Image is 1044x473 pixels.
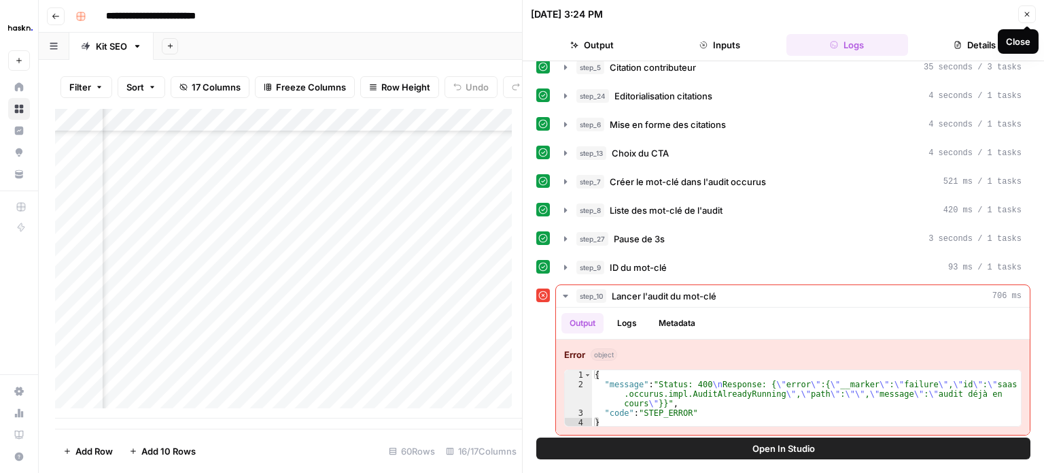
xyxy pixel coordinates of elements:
[171,76,249,98] button: 17 Columns
[928,90,1022,102] span: 4 seconds / 1 tasks
[943,204,1022,216] span: 420 ms / 1 tasks
[556,171,1030,193] button: 521 ms / 1 tasks
[466,80,489,94] span: Undo
[1006,35,1030,48] div: Close
[565,408,592,418] div: 3
[8,163,30,185] a: Your Data
[556,285,1030,307] button: 706 ms
[141,444,196,458] span: Add 10 Rows
[8,16,33,40] img: Haskn Logo
[576,61,604,74] span: step_5
[610,261,667,274] span: ID du mot-clé
[614,89,712,103] span: Editorialisation citations
[591,348,617,361] span: object
[8,380,30,402] a: Settings
[531,34,653,56] button: Output
[576,118,604,131] span: step_6
[556,142,1030,164] button: 4 seconds / 1 tasks
[943,176,1022,188] span: 521 ms / 1 tasks
[564,348,585,361] strong: Error
[576,146,606,160] span: step_13
[659,34,781,56] button: Inputs
[576,175,604,189] span: step_7
[610,61,696,74] span: Citation contributeur
[556,308,1030,435] div: 706 ms
[556,56,1030,78] button: 35 seconds / 3 tasks
[531,7,603,21] div: [DATE] 3:24 PM
[576,261,604,274] span: step_9
[8,11,30,45] button: Workspace: Haskn
[8,142,30,163] a: Opportunities
[8,446,30,468] button: Help + Support
[928,147,1022,159] span: 4 seconds / 1 tasks
[8,424,30,446] a: Learning Hub
[556,199,1030,221] button: 420 ms / 1 tasks
[612,289,716,303] span: Lancer l'audit du mot-clé
[96,39,127,53] div: Kit SEO
[556,114,1030,135] button: 4 seconds / 1 tasks
[610,175,766,189] span: Créer le mot-clé dans l'audit occurus
[556,228,1030,250] button: 3 seconds / 1 tasks
[118,76,165,98] button: Sort
[565,418,592,427] div: 4
[360,76,439,98] button: Row Height
[536,438,1030,459] button: Open In Studio
[928,118,1022,131] span: 4 seconds / 1 tasks
[614,232,665,246] span: Pause de 3s
[8,76,30,98] a: Home
[255,76,355,98] button: Freeze Columns
[565,370,592,380] div: 1
[913,34,1036,56] button: Details
[584,370,591,380] span: Toggle code folding, rows 1 through 4
[192,80,241,94] span: 17 Columns
[556,85,1030,107] button: 4 seconds / 1 tasks
[612,146,669,160] span: Choix du CTA
[69,80,91,94] span: Filter
[924,61,1022,74] span: 35 seconds / 3 tasks
[786,34,909,56] button: Logs
[752,442,815,455] span: Open In Studio
[60,76,112,98] button: Filter
[576,89,609,103] span: step_24
[55,440,121,462] button: Add Row
[8,402,30,424] a: Usage
[576,203,604,217] span: step_8
[69,33,154,60] a: Kit SEO
[948,261,1022,274] span: 93 ms / 1 tasks
[992,290,1022,302] span: 706 ms
[928,233,1022,245] span: 3 seconds / 1 tasks
[609,313,645,333] button: Logs
[445,76,498,98] button: Undo
[610,203,723,217] span: Liste des mot-clé de l'audit
[440,440,522,462] div: 16/17 Columns
[383,440,440,462] div: 60 Rows
[561,313,604,333] button: Output
[8,98,30,120] a: Browse
[556,257,1030,278] button: 93 ms / 1 tasks
[126,80,144,94] span: Sort
[121,440,204,462] button: Add 10 Rows
[610,118,726,131] span: Mise en forme des citations
[8,120,30,142] a: Insights
[650,313,703,333] button: Metadata
[576,232,608,246] span: step_27
[565,380,592,408] div: 2
[576,289,606,303] span: step_10
[75,444,113,458] span: Add Row
[276,80,346,94] span: Freeze Columns
[381,80,430,94] span: Row Height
